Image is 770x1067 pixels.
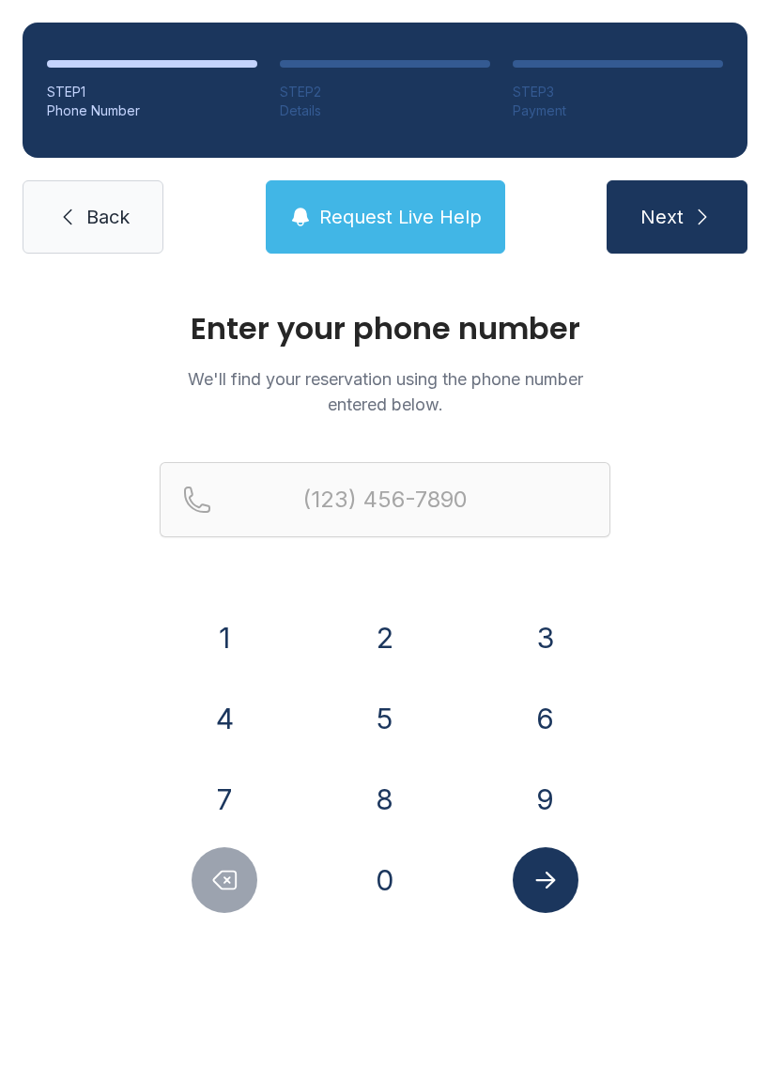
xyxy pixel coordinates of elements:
[47,101,257,120] div: Phone Number
[192,847,257,913] button: Delete number
[192,686,257,751] button: 4
[192,766,257,832] button: 7
[160,314,610,344] h1: Enter your phone number
[513,847,578,913] button: Submit lookup form
[513,686,578,751] button: 6
[160,366,610,417] p: We'll find your reservation using the phone number entered below.
[319,204,482,230] span: Request Live Help
[160,462,610,537] input: Reservation phone number
[280,83,490,101] div: STEP 2
[86,204,130,230] span: Back
[352,847,418,913] button: 0
[640,204,684,230] span: Next
[280,101,490,120] div: Details
[352,686,418,751] button: 5
[47,83,257,101] div: STEP 1
[513,766,578,832] button: 9
[352,605,418,671] button: 2
[513,605,578,671] button: 3
[352,766,418,832] button: 8
[513,101,723,120] div: Payment
[192,605,257,671] button: 1
[513,83,723,101] div: STEP 3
